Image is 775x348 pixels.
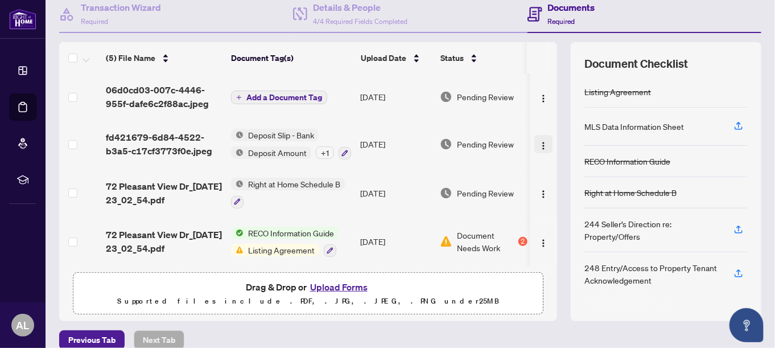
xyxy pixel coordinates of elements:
span: Document Checklist [584,56,688,72]
span: Add a Document Tag [246,93,322,101]
img: Logo [539,239,548,248]
button: Status IconDeposit Slip - BankStatus IconDeposit Amount+1 [231,129,351,159]
span: RECO Information Guide [244,227,339,239]
img: Status Icon [231,227,244,239]
span: Required [81,17,108,26]
button: Logo [534,135,553,153]
span: AL [17,317,30,333]
div: RECO Information Guide [584,155,670,167]
img: Document Status [440,187,452,199]
span: Drag & Drop or [246,280,371,294]
td: [DATE] [356,169,435,218]
span: 4/4 Required Fields Completed [313,17,407,26]
th: Status [436,42,533,74]
span: Pending Review [457,187,514,199]
img: Logo [539,141,548,150]
span: Deposit Slip - Bank [244,129,319,141]
div: 2 [518,237,527,246]
span: Upload Date [361,52,406,64]
button: Logo [534,184,553,202]
span: Deposit Amount [244,146,311,159]
span: Drag & Drop orUpload FormsSupported files include .PDF, .JPG, .JPEG, .PNG under25MB [73,273,543,315]
button: Add a Document Tag [231,91,327,104]
div: MLS Data Information Sheet [584,120,684,133]
img: Logo [539,94,548,103]
th: Upload Date [356,42,436,74]
button: Logo [534,232,553,251]
img: Status Icon [231,129,244,141]
span: Pending Review [457,91,514,103]
span: Right at Home Schedule B [244,178,345,190]
span: Required [548,17,575,26]
div: 244 Seller’s Direction re: Property/Offers [584,218,720,243]
div: Right at Home Schedule B [584,186,677,199]
span: 06d0cd03-007c-4446-955f-dafe6c2f88ac.jpeg [106,83,222,110]
td: [DATE] [356,218,435,267]
span: 72 Pleasant View Dr_[DATE] 23_02_54.pdf [106,228,222,255]
button: Open asap [729,308,764,342]
span: Status [440,52,464,64]
th: Document Tag(s) [226,42,356,74]
h4: Details & People [313,1,407,14]
button: Logo [534,88,553,106]
img: Logo [539,190,548,199]
div: + 1 [316,146,334,159]
th: (5) File Name [101,42,226,74]
div: 248 Entry/Access to Property Tenant Acknowledgement [584,261,720,286]
img: Document Status [440,91,452,103]
div: Listing Agreement [584,85,651,98]
h4: Documents [548,1,595,14]
button: Upload Forms [307,280,371,294]
span: fd421679-6d84-4522-b3a5-c17cf3773f0e.jpeg [106,130,222,158]
img: Document Status [440,235,452,248]
button: Add a Document Tag [231,90,327,105]
span: 72 Pleasant View Dr_[DATE] 23_02_54.pdf [106,179,222,207]
span: Pending Review [457,138,514,150]
img: Status Icon [231,244,244,256]
img: logo [9,9,36,30]
td: [DATE] [356,120,435,169]
img: Document Status [440,138,452,150]
button: Status IconRight at Home Schedule B [231,178,345,208]
span: Document Needs Work [457,229,516,254]
p: Supported files include .PDF, .JPG, .JPEG, .PNG under 25 MB [80,294,536,308]
span: plus [236,95,242,100]
td: [DATE] [356,74,435,120]
span: (5) File Name [106,52,155,64]
h4: Transaction Wizard [81,1,161,14]
span: Listing Agreement [244,244,319,256]
button: Status IconRECO Information GuideStatus IconListing Agreement [231,227,339,257]
img: Status Icon [231,146,244,159]
img: Status Icon [231,178,244,190]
